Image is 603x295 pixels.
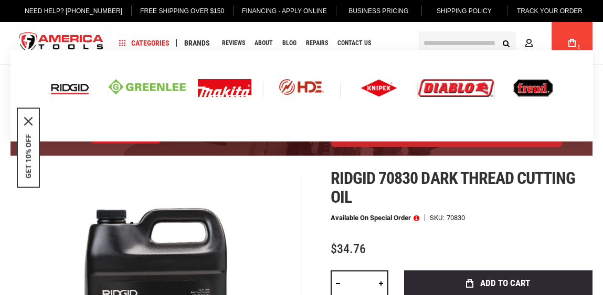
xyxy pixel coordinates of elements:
[263,79,340,95] img: HDE logo
[119,39,170,47] span: Categories
[331,242,366,256] span: $34.76
[430,214,447,221] strong: SKU
[278,36,301,50] a: Blog
[114,36,174,50] a: Categories
[301,36,333,50] a: Repairs
[198,79,251,97] img: Makita Logo
[24,117,33,125] button: Close
[562,22,582,64] a: 1
[222,40,245,46] span: Reviews
[10,24,112,63] a: store logo
[331,214,419,222] p: Available on Special Order
[217,36,250,50] a: Reviews
[109,79,186,95] img: Greenlee logo
[282,40,297,46] span: Blog
[496,33,516,53] button: Search
[24,134,33,178] button: GET 10% OFF
[577,45,580,50] span: 1
[447,214,465,221] div: 70830
[10,24,112,63] img: America Tools
[24,117,33,125] svg: close icon
[179,36,215,50] a: Brands
[255,40,273,46] span: About
[184,39,210,47] span: Brands
[361,79,397,97] img: Knipex logo
[306,40,328,46] span: Repairs
[456,262,603,295] iframe: LiveChat chat widget
[437,7,492,15] span: Shipping Policy
[337,40,371,46] span: Contact Us
[331,168,575,207] span: Ridgid 70830 dark thread cutting oil
[333,36,376,50] a: Contact Us
[418,79,494,97] img: Diablo logo
[48,79,92,97] img: Ridgid logo
[513,79,553,97] img: Freud logo
[250,36,278,50] a: About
